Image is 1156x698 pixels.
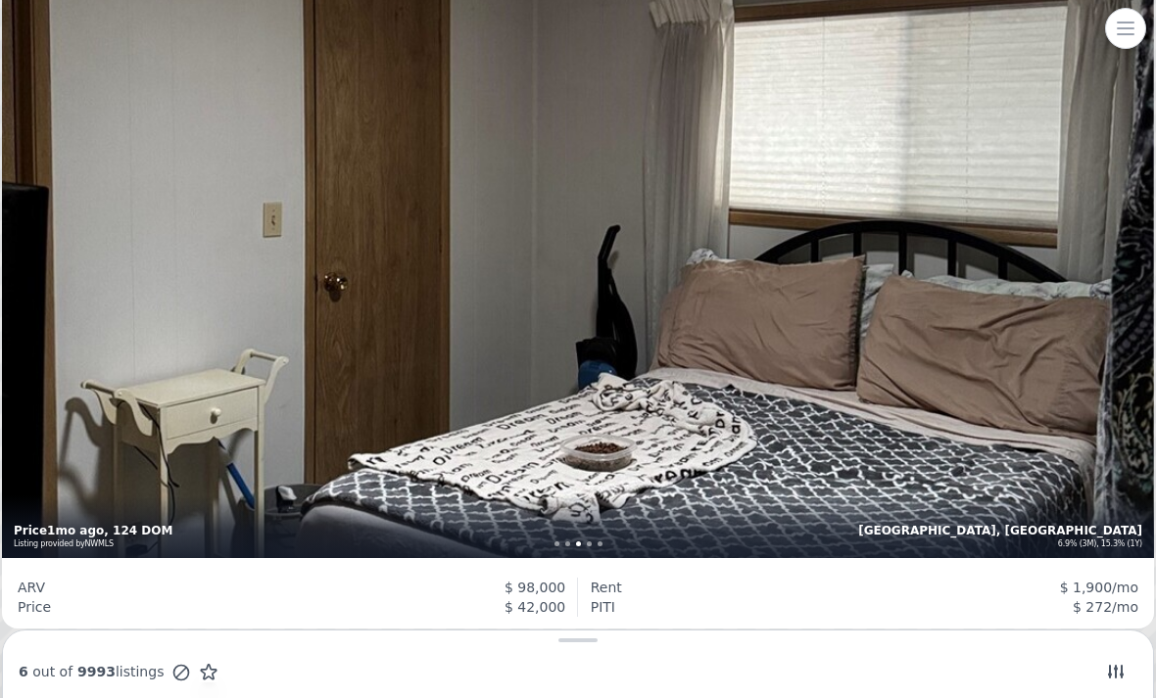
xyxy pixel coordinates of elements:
div: [GEOGRAPHIC_DATA], [GEOGRAPHIC_DATA] [858,523,1142,538]
span: $ 272 [1073,599,1112,615]
div: Price , 124 DOM [14,523,582,538]
span: 9993 [72,664,116,679]
div: Rent [591,578,622,597]
div: PITI [591,597,615,617]
span: $ 1,900 [1060,580,1112,595]
span: 6 [19,664,28,679]
div: 6.9% (3M), 15.3% (1Y) [1058,538,1142,550]
span: $ 42,000 [505,599,565,615]
div: /mo [622,578,1138,597]
div: Listing provided by NWMLS [14,538,155,550]
div: ARV [18,578,45,597]
div: out of listings [19,662,218,682]
div: Price [18,597,51,617]
time: 2025-08-10 23:15 [47,524,104,537]
div: /mo [615,597,1138,617]
span: $ 98,000 [505,580,565,595]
